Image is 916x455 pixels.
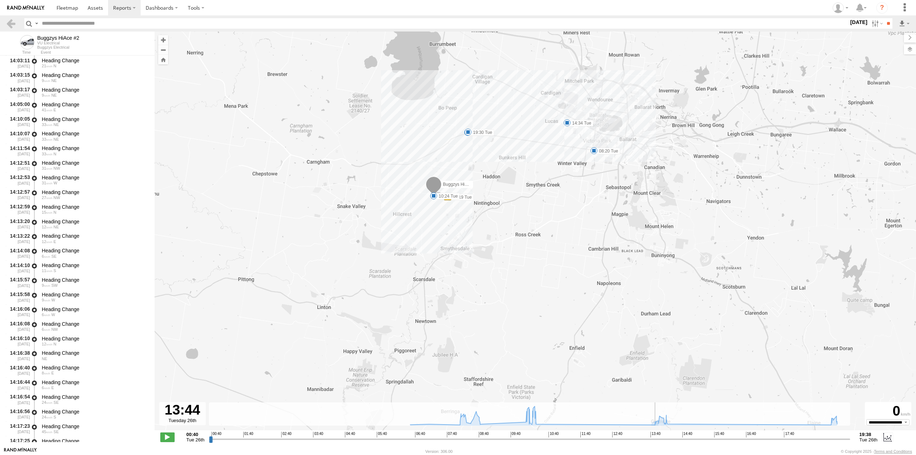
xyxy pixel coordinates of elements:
div: 14:03:11 [DATE] [6,56,31,69]
div: Heading Change [42,262,148,268]
div: Buggzys Electrical [37,45,79,49]
span: Heading: 96 [54,108,56,112]
div: 14:03:17 [DATE] [6,86,31,99]
div: 14:11:54 [DATE] [6,144,31,158]
span: Heading: 322 [51,327,58,331]
label: Export results as... [898,18,910,29]
span: Tue 26th Aug 2025 [859,437,878,442]
span: 15:40 [714,432,724,437]
span: 11 [42,268,53,273]
label: Search Query [34,18,39,29]
span: 08:40 [479,432,489,437]
div: 14:15:58 [DATE] [6,290,31,304]
div: 14:16:44 [DATE] [6,378,31,391]
strong: 00:40 [186,432,205,437]
span: 10:40 [549,432,559,437]
span: 45 [42,430,53,434]
span: 12 [42,342,53,346]
span: 6 [42,386,50,390]
span: 12 [42,239,53,244]
button: Zoom out [158,45,168,55]
span: 33 [42,137,53,141]
div: 0 [866,403,910,419]
span: 31 [42,166,53,170]
div: Heading Change [42,394,148,400]
span: 13:40 [651,432,661,437]
div: Heading Change [42,130,148,137]
span: Heading: 148 [51,254,57,258]
span: 09:40 [511,432,521,437]
span: Heading: 61 [51,93,57,97]
span: Heading: 30 [51,78,57,83]
span: 07:40 [447,432,457,437]
span: 06:40 [415,432,425,437]
div: Heading Change [42,306,148,313]
div: Heading Change [42,218,148,225]
span: Heading: 101 [51,386,54,390]
span: 9 [42,283,50,287]
label: 14:34 Tue [567,120,593,126]
span: Heading: 184 [54,415,56,419]
span: Heading: 285 [51,313,55,317]
div: 14:03:15 [DATE] [6,71,31,84]
span: Heading: 178 [54,268,56,273]
div: 14:05:00 [DATE] [6,100,31,113]
label: 10:24 Tue [434,193,460,199]
div: John Vu [830,3,851,13]
div: Heading Change [42,335,148,342]
span: Heading: 316 [54,195,60,200]
span: Heading: 1 [54,342,57,346]
span: 16:40 [746,432,756,437]
span: Heading: 356 [54,210,57,214]
div: Heading Change [42,174,148,181]
span: 04:40 [345,432,355,437]
div: Heading Change [42,379,148,386]
div: 14:14:10 [DATE] [6,261,31,274]
span: 33 [42,152,53,156]
div: 14:12:57 [DATE] [6,188,31,201]
span: Heading: 320 [54,166,60,170]
strong: 19:38 [859,432,878,437]
div: 14:16:10 [DATE] [6,334,31,348]
div: Heading Change [42,145,148,151]
div: 14:10:05 [DATE] [6,115,31,128]
span: 6 [42,327,50,331]
button: Zoom Home [158,55,168,64]
span: Heading: 147 [54,430,59,434]
span: 33 [42,122,53,127]
span: Heading: 38 [42,357,47,361]
span: Heading: 57 [54,122,59,127]
span: 27 [42,195,53,200]
span: Heading: 89 [54,239,56,244]
span: Heading: 44 [54,225,59,229]
label: 10:19 Tue [448,194,474,200]
div: Event [41,51,155,54]
span: 9 [42,93,50,97]
a: Visit our Website [4,448,37,455]
span: Buggzys HiAce #2 [443,182,478,187]
span: 6 [42,313,50,317]
div: 14:17:23 [DATE] [6,422,31,435]
span: Tue 26th Aug 2025 [186,437,205,442]
span: Heading: 218 [51,283,58,287]
div: Heading Change [42,57,148,64]
div: Heading Change [42,233,148,239]
div: 14:16:54 [DATE] [6,393,31,406]
div: 14:16:08 [DATE] [6,320,31,333]
a: Terms and Conditions [874,449,912,454]
div: 14:15:57 [DATE] [6,276,31,289]
span: 31 [42,181,53,185]
i: ? [876,2,888,14]
div: 14:16:06 [DATE] [6,305,31,318]
div: 14:16:38 [DATE] [6,349,31,362]
span: 11:40 [580,432,590,437]
div: Heading Change [42,291,148,298]
div: Heading Change [42,408,148,415]
div: Time [6,51,31,54]
span: 24 [42,400,53,405]
span: 41 [42,108,53,112]
label: 07:12 Tue [468,130,494,136]
span: Heading: 284 [54,181,57,185]
label: 19:30 Tue [468,129,494,136]
span: Heading: 353 [54,64,57,68]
